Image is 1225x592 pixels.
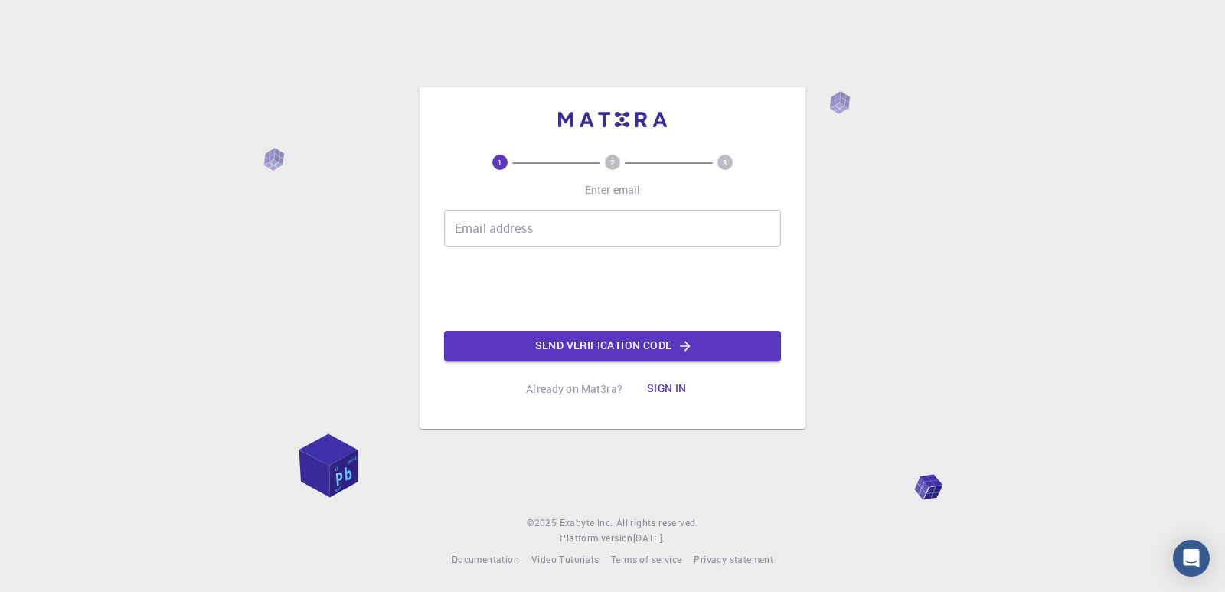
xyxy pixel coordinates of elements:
span: Terms of service [611,553,681,565]
text: 3 [723,157,727,168]
span: All rights reserved. [616,515,698,531]
span: © 2025 [527,515,559,531]
a: Documentation [452,552,519,567]
p: Enter email [585,182,641,198]
span: [DATE] . [633,531,665,544]
button: Send verification code [444,331,781,361]
a: Terms of service [611,552,681,567]
div: Open Intercom Messenger [1173,540,1210,577]
a: [DATE]. [633,531,665,546]
span: Documentation [452,553,519,565]
span: Exabyte Inc. [560,516,613,528]
button: Sign in [635,374,699,404]
p: Already on Mat3ra? [526,381,622,397]
span: Privacy statement [694,553,773,565]
iframe: reCAPTCHA [496,259,729,319]
a: Video Tutorials [531,552,599,567]
span: Video Tutorials [531,553,599,565]
a: Exabyte Inc. [560,515,613,531]
text: 1 [498,157,502,168]
a: Privacy statement [694,552,773,567]
text: 2 [610,157,615,168]
span: Platform version [560,531,632,546]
